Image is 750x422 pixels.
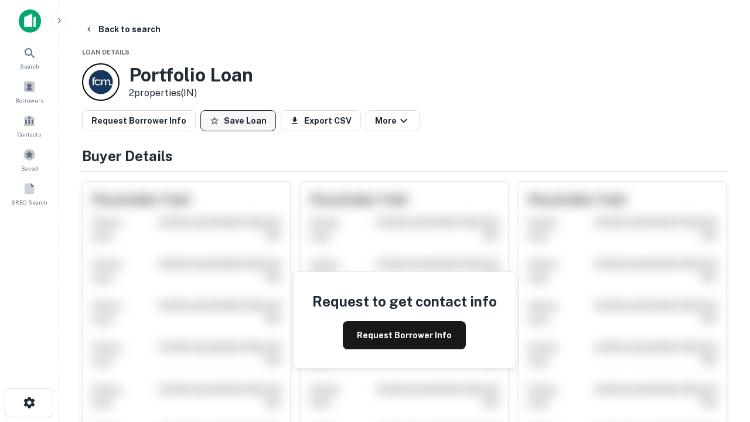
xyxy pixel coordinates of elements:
[4,178,55,209] a: SREO Search
[691,328,750,384] iframe: Chat Widget
[366,110,420,131] button: More
[15,96,43,105] span: Borrowers
[21,164,38,173] span: Saved
[4,76,55,107] a: Borrowers
[11,198,47,207] span: SREO Search
[82,110,196,131] button: Request Borrower Info
[281,110,361,131] button: Export CSV
[82,49,129,56] span: Loan Details
[4,144,55,175] a: Saved
[80,19,165,40] button: Back to search
[129,64,253,86] h3: Portfolio Loan
[4,110,55,141] a: Contacts
[18,130,41,139] span: Contacts
[4,42,55,73] a: Search
[129,86,253,100] p: 2 properties (IN)
[82,145,727,166] h4: Buyer Details
[20,62,39,71] span: Search
[343,321,466,349] button: Request Borrower Info
[19,9,41,33] img: capitalize-icon.png
[312,291,497,312] h4: Request to get contact info
[200,110,276,131] button: Save Loan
